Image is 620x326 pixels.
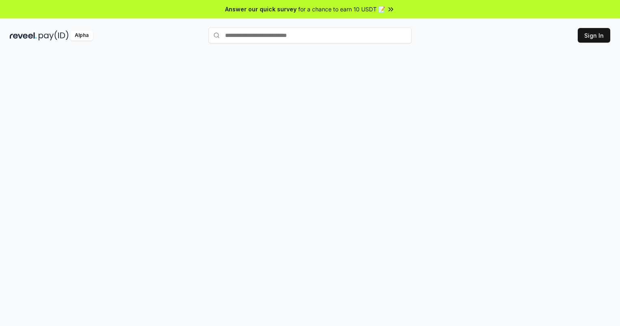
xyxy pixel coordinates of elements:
img: pay_id [39,30,69,41]
div: Alpha [70,30,93,41]
img: reveel_dark [10,30,37,41]
span: for a chance to earn 10 USDT 📝 [298,5,385,13]
button: Sign In [578,28,610,43]
span: Answer our quick survey [225,5,297,13]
